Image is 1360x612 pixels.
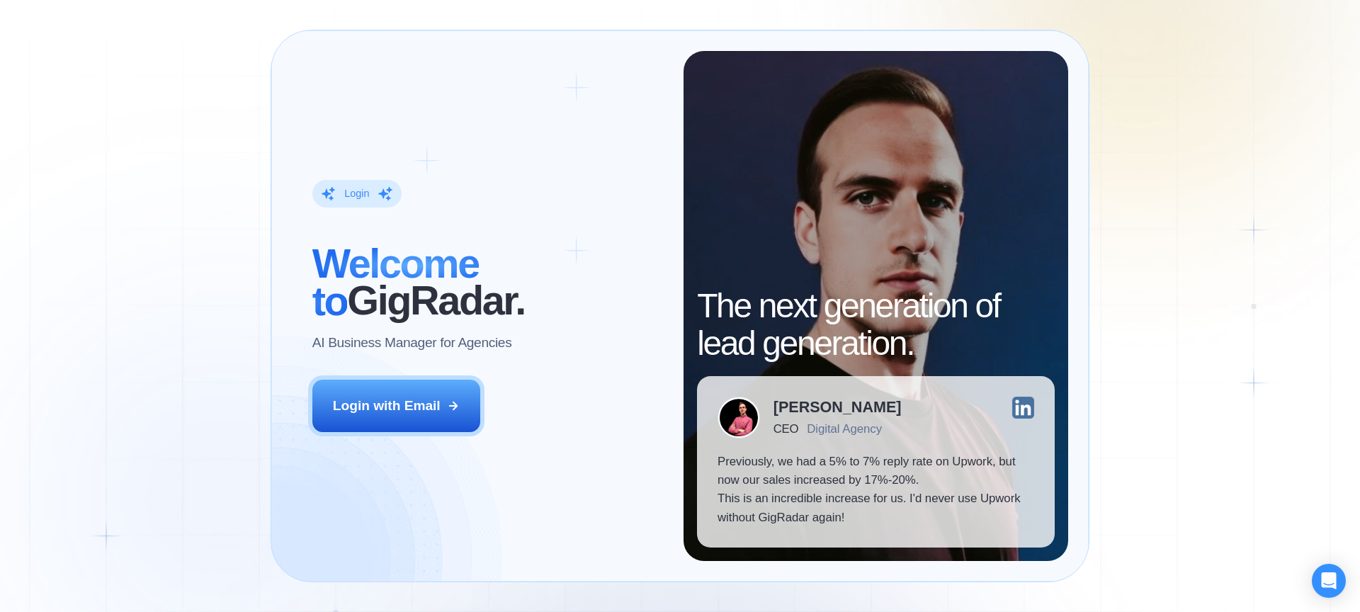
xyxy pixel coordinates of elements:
[333,397,441,415] div: Login with Email
[773,422,798,436] div: CEO
[312,380,481,432] button: Login with Email
[1312,564,1346,598] div: Open Intercom Messenger
[312,334,512,352] p: AI Business Manager for Agencies
[312,245,663,320] h2: ‍ GigRadar.
[697,288,1055,363] h2: The next generation of lead generation.
[807,422,882,436] div: Digital Agency
[312,241,479,324] span: Welcome to
[773,399,902,415] div: [PERSON_NAME]
[344,187,369,200] div: Login
[718,453,1034,528] p: Previously, we had a 5% to 7% reply rate on Upwork, but now our sales increased by 17%-20%. This ...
